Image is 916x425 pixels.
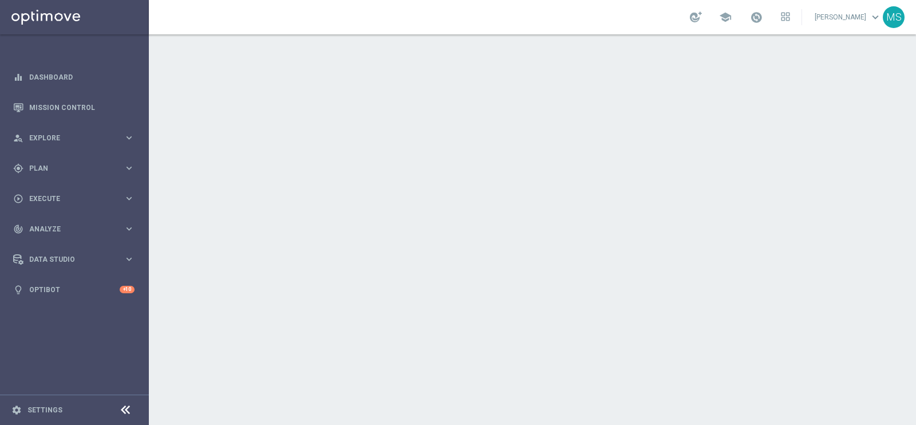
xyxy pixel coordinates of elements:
a: [PERSON_NAME]keyboard_arrow_down [814,9,883,26]
i: person_search [13,133,23,143]
a: Mission Control [29,92,135,123]
a: Dashboard [29,62,135,92]
i: settings [11,405,22,415]
div: MS [883,6,905,28]
button: Data Studio keyboard_arrow_right [13,255,135,264]
span: Explore [29,135,124,141]
div: Explore [13,133,124,143]
button: equalizer Dashboard [13,73,135,82]
span: Execute [29,195,124,202]
div: Analyze [13,224,124,234]
span: Analyze [29,226,124,233]
i: lightbulb [13,285,23,295]
i: equalizer [13,72,23,82]
div: Data Studio [13,254,124,265]
i: track_changes [13,224,23,234]
span: Data Studio [29,256,124,263]
span: keyboard_arrow_down [869,11,882,23]
span: Plan [29,165,124,172]
i: keyboard_arrow_right [124,254,135,265]
span: school [719,11,732,23]
div: Execute [13,194,124,204]
button: person_search Explore keyboard_arrow_right [13,133,135,143]
i: keyboard_arrow_right [124,193,135,204]
button: gps_fixed Plan keyboard_arrow_right [13,164,135,173]
button: lightbulb Optibot +10 [13,285,135,294]
div: Dashboard [13,62,135,92]
button: Mission Control [13,103,135,112]
div: Optibot [13,274,135,305]
i: keyboard_arrow_right [124,223,135,234]
a: Settings [27,407,62,414]
div: Plan [13,163,124,174]
button: play_circle_outline Execute keyboard_arrow_right [13,194,135,203]
div: Mission Control [13,92,135,123]
i: keyboard_arrow_right [124,132,135,143]
i: gps_fixed [13,163,23,174]
i: play_circle_outline [13,194,23,204]
div: +10 [120,286,135,293]
i: keyboard_arrow_right [124,163,135,174]
a: Optibot [29,274,120,305]
button: track_changes Analyze keyboard_arrow_right [13,225,135,234]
